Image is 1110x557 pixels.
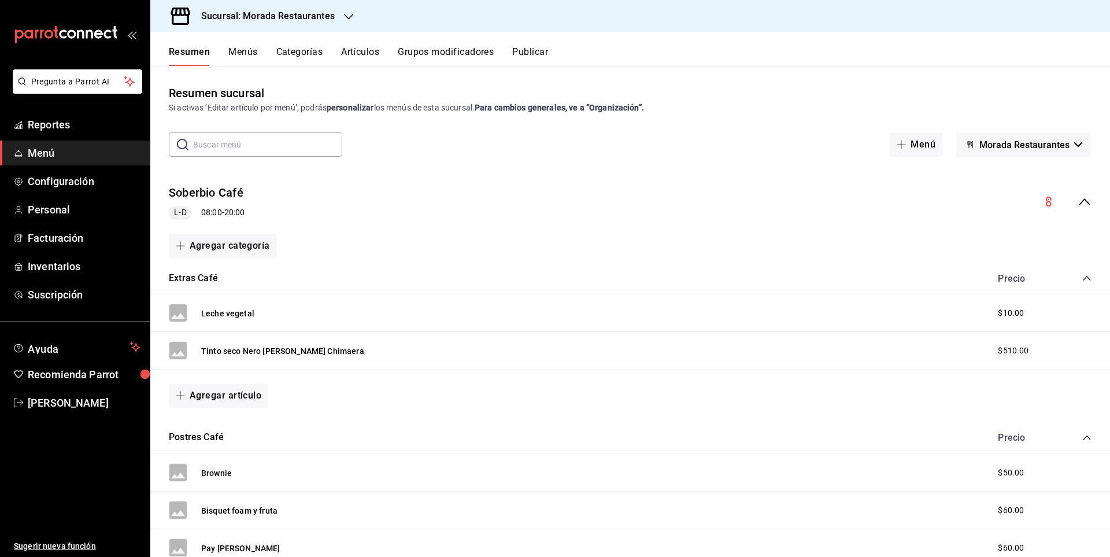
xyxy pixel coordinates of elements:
button: collapse-category-row [1082,274,1091,283]
button: Categorías [276,46,323,66]
span: [PERSON_NAME] [28,395,140,411]
button: Tinto seco Nero [PERSON_NAME] Chimaera [201,345,364,357]
span: Inventarios [28,259,140,274]
input: Buscar menú [193,133,342,156]
div: 08:00 - 20:00 [169,206,245,220]
button: Soberbio Café [169,185,243,201]
button: Pay [PERSON_NAME] [201,543,280,554]
span: Reportes [28,117,140,132]
button: Brownie [201,467,232,479]
div: navigation tabs [169,46,1110,66]
div: Si activas ‘Editar artículo por menú’, podrás los menús de esta sucursal. [169,102,1091,114]
h3: Sucursal: Morada Restaurantes [192,9,335,23]
div: Precio [986,273,1060,284]
span: $60.00 [998,542,1024,554]
button: Resumen [169,46,210,66]
span: L-D [169,206,191,219]
span: Menú [28,145,140,161]
div: Resumen sucursal [169,84,264,102]
div: Precio [986,432,1060,443]
a: Pregunta a Parrot AI [8,84,142,96]
button: Pregunta a Parrot AI [13,69,142,94]
button: Menú [890,132,942,157]
button: Extras Café [169,272,218,285]
span: Personal [28,202,140,217]
button: Artículos [341,46,379,66]
button: Postres Café [169,431,224,444]
span: $510.00 [998,345,1028,357]
span: Suscripción [28,287,140,303]
span: Ayuda [28,340,125,354]
button: Morada Restaurantes [956,132,1091,157]
button: Agregar artículo [169,383,268,408]
button: open_drawer_menu [127,30,136,39]
span: $10.00 [998,307,1024,319]
button: Menús [228,46,257,66]
span: Pregunta a Parrot AI [31,76,124,88]
div: collapse-menu-row [150,175,1110,229]
span: $50.00 [998,467,1024,479]
span: Recomienda Parrot [28,367,140,382]
strong: personalizar [327,103,374,112]
button: Bisquet foam y fruta [201,505,277,517]
button: collapse-category-row [1082,433,1091,442]
strong: Para cambios generales, ve a “Organización”. [475,103,644,112]
span: Facturación [28,230,140,246]
button: Agregar categoría [169,234,277,258]
span: Sugerir nueva función [14,540,140,552]
span: $60.00 [998,504,1024,517]
button: Grupos modificadores [398,46,494,66]
button: Leche vegetal [201,308,254,319]
button: Publicar [512,46,548,66]
span: Morada Restaurantes [979,139,1070,150]
span: Configuración [28,174,140,189]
